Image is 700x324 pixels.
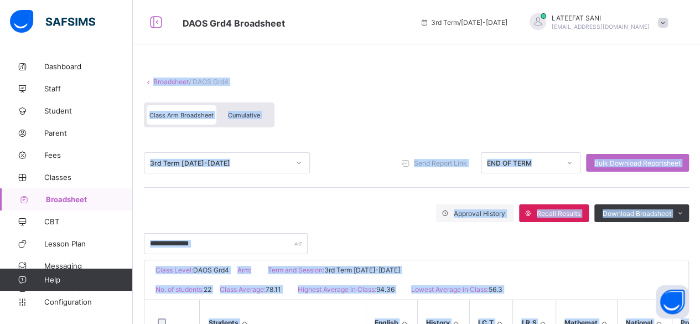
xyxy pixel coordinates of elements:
img: safsims [10,10,95,33]
span: [EMAIL_ADDRESS][DOMAIN_NAME] [552,23,650,30]
span: CBT [44,217,133,226]
span: Parent [44,128,133,137]
span: Recall Results [537,209,580,218]
span: Term and Session: [268,266,324,274]
div: END OF TERM [487,159,560,167]
span: DAOS Grd4 [193,266,229,274]
span: Student [44,106,133,115]
span: Broadsheet [46,195,133,204]
span: Cumulative [228,111,260,119]
span: Messaging [44,261,133,270]
span: 78.11 [266,285,281,294]
span: Highest Average in Class: [298,285,376,294]
div: 3rd Term [DATE]-[DATE] [150,159,289,167]
span: 94.36 [376,285,395,294]
div: LATEEFATSANI [518,13,673,32]
span: Lesson Plan [44,239,133,248]
span: Configuration [44,297,132,306]
span: Staff [44,84,133,93]
span: 56.3 [489,285,502,294]
span: LATEEFAT SANI [552,14,650,22]
span: Class Arm Broadsheet [183,18,285,29]
span: Fees [44,151,133,160]
span: Class Level: [155,266,193,274]
span: No. of students: [155,285,204,294]
span: 3rd Term [DATE]-[DATE] [324,266,400,274]
span: Lowest Average in Class: [411,285,489,294]
span: / DAOS Grd4 [189,78,229,86]
span: Download Broadsheet [603,209,671,218]
span: Classes [44,173,133,182]
span: Class Arm Broadsheet [149,111,214,119]
span: Bulk Download Reportsheet [594,159,681,167]
span: session/term information [420,18,507,27]
span: Arm: [237,266,251,274]
span: Approval History [454,209,505,218]
a: Broadsheet [153,78,189,86]
button: Open asap [656,285,689,318]
span: Class Average: [220,285,266,294]
span: Send Report Link [414,159,467,167]
span: Dashboard [44,62,133,71]
span: 22 [204,285,211,294]
span: Help [44,275,132,284]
